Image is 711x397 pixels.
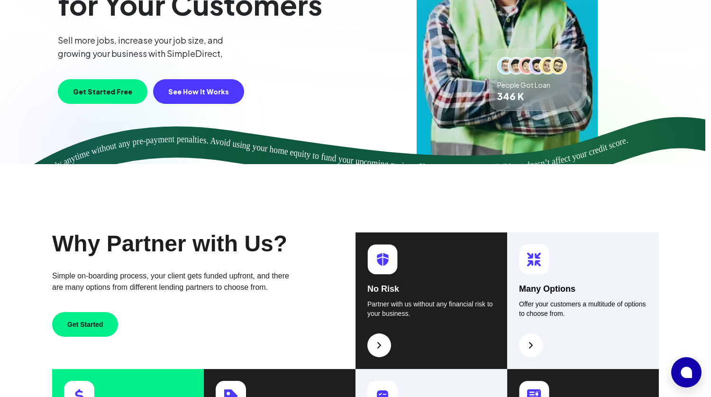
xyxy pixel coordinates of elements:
p: Offer your customers a multitude of options to choose from. [519,299,647,318]
p: Partner with us without any financial risk to your business. [367,299,495,318]
h3: Why Partner with Us? [52,232,355,255]
button: Get Started [52,312,118,337]
h4: No Risk [367,282,495,295]
button: Get Started Free [58,79,147,104]
button: Open chat window [671,357,702,388]
img: card [519,244,549,275]
img: bg [355,33,711,164]
p: Simple on-boarding process, your client gets funded upfront, and there are many options from diff... [52,270,295,293]
img: arrow [374,340,385,351]
img: arrow [525,340,537,351]
h4: Many Options [519,282,647,295]
img: card [367,244,398,275]
p: Sell more jobs, increase your job size, and growing your business with SimpleDirect, [58,34,249,60]
a: Get Started [52,321,118,328]
button: See How It Works [153,79,244,104]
